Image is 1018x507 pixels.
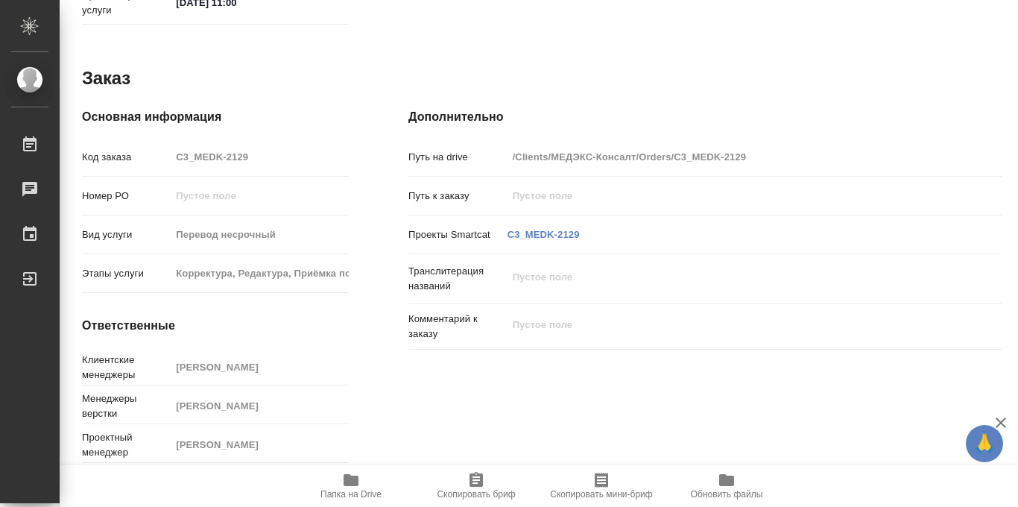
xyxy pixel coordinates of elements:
[288,465,414,507] button: Папка на Drive
[82,150,171,165] p: Код заказа
[966,425,1003,462] button: 🙏
[171,434,349,456] input: Пустое поле
[664,465,789,507] button: Обновить файлы
[691,489,763,500] span: Обновить файлы
[82,227,171,242] p: Вид услуги
[82,108,349,126] h4: Основная информация
[408,189,508,204] p: Путь к заказу
[171,185,349,207] input: Пустое поле
[408,312,508,341] p: Комментарий к заказу
[408,108,1002,126] h4: Дополнительно
[508,146,952,168] input: Пустое поле
[171,356,349,378] input: Пустое поле
[408,150,508,165] p: Путь на drive
[82,317,349,335] h4: Ответственные
[171,262,349,284] input: Пустое поле
[508,185,952,207] input: Пустое поле
[320,489,382,500] span: Папка на Drive
[437,489,515,500] span: Скопировать бриф
[408,264,508,294] p: Транслитерация названий
[171,395,349,417] input: Пустое поле
[408,227,508,242] p: Проекты Smartcat
[82,66,130,90] h2: Заказ
[82,189,171,204] p: Номер РО
[972,428,997,459] span: 🙏
[171,146,349,168] input: Пустое поле
[171,224,349,245] input: Пустое поле
[414,465,539,507] button: Скопировать бриф
[539,465,664,507] button: Скопировать мини-бриф
[82,353,171,382] p: Клиентские менеджеры
[82,266,171,281] p: Этапы услуги
[508,229,580,240] a: C3_MEDK-2129
[82,430,171,460] p: Проектный менеджер
[550,489,652,500] span: Скопировать мини-бриф
[82,391,171,421] p: Менеджеры верстки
